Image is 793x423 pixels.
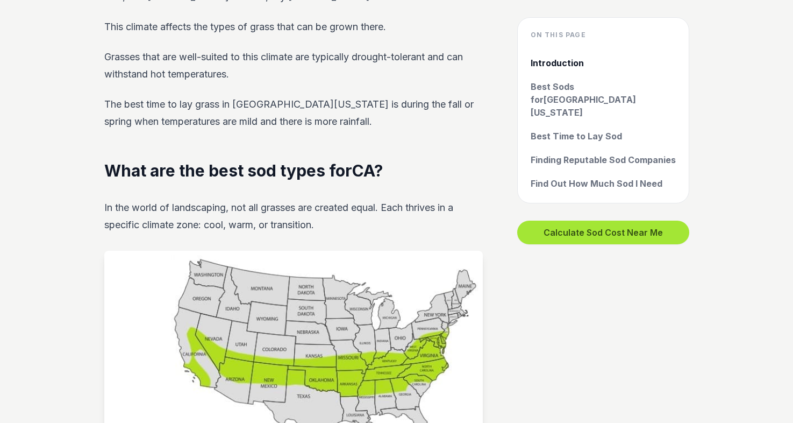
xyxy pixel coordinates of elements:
a: Find Out How Much Sod I Need [531,177,676,190]
button: Calculate Sod Cost Near Me [517,221,689,244]
p: In the world of landscaping, not all grasses are created equal. Each thrives in a specific climat... [104,199,483,234]
a: Finding Reputable Sod Companies [531,153,676,166]
a: Best Sods for[GEOGRAPHIC_DATA][US_STATE] [531,80,676,119]
h4: On this page [531,31,676,39]
p: This climate affects the types of grass that can be grown there. [104,18,483,36]
p: Grasses that are well-suited to this climate are typically drought-tolerant and can withstand hot... [104,48,483,83]
a: Introduction [531,57,676,69]
p: The best time to lay grass in [GEOGRAPHIC_DATA][US_STATE] is during the fall or spring when tempe... [104,96,483,130]
h2: What are the best sod types for CA ? [104,160,483,182]
a: Best Time to Lay Sod [531,130,676,143]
